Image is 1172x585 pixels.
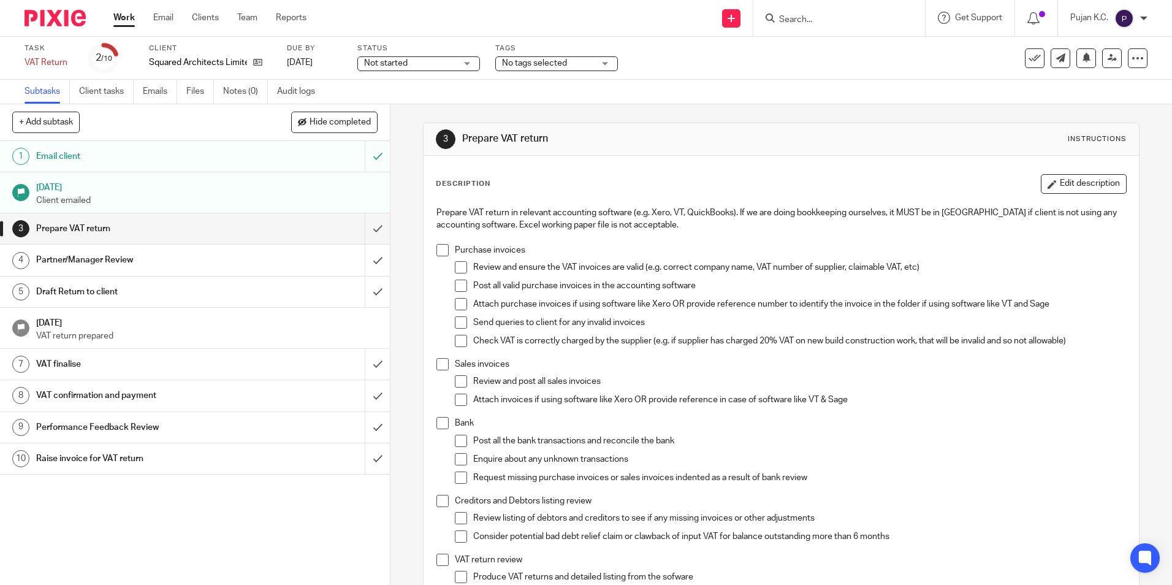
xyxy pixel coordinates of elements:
[1114,9,1134,28] img: svg%3E
[1068,134,1127,144] div: Instructions
[12,148,29,165] div: 1
[473,394,1125,406] p: Attach invoices if using software like Xero OR provide reference in case of software like VT & Sage
[473,512,1125,524] p: Review listing of debtors and creditors to see if any missing invoices or other adjustments
[1041,174,1127,194] button: Edit description
[455,554,1125,566] p: VAT return review
[12,356,29,373] div: 7
[276,12,306,24] a: Reports
[502,59,567,67] span: No tags selected
[473,435,1125,447] p: Post all the bank transactions and reconcile the bank
[25,80,70,104] a: Subtasks
[287,44,342,53] label: Due by
[778,15,888,26] input: Search
[36,355,247,373] h1: VAT finalise
[12,450,29,467] div: 10
[36,283,247,301] h1: Draft Return to client
[36,147,247,166] h1: Email client
[25,44,74,53] label: Task
[149,44,272,53] label: Client
[79,80,134,104] a: Client tasks
[143,80,177,104] a: Emails
[287,58,313,67] span: [DATE]
[1070,12,1108,24] p: Pujan K.C.
[25,56,74,69] div: VAT Return
[955,13,1002,22] span: Get Support
[12,220,29,237] div: 3
[310,118,371,128] span: Hide completed
[436,179,490,189] p: Description
[12,283,29,300] div: 5
[277,80,324,104] a: Audit logs
[357,44,480,53] label: Status
[473,261,1125,273] p: Review and ensure the VAT invoices are valid (e.g. correct company name, VAT number of supplier, ...
[473,316,1125,329] p: Send queries to client for any invalid invoices
[36,178,378,194] h1: [DATE]
[473,298,1125,310] p: Attach purchase invoices if using software like Xero OR provide reference number to identify the ...
[25,10,86,26] img: Pixie
[96,51,112,65] div: 2
[36,449,247,468] h1: Raise invoice for VAT return
[455,495,1125,507] p: Creditors and Debtors listing review
[473,472,1125,484] p: Request missing purchase invoices or sales invoices indented as a result of bank review
[36,314,378,329] h1: [DATE]
[186,80,214,104] a: Files
[12,387,29,404] div: 8
[455,417,1125,429] p: Bank
[113,12,135,24] a: Work
[436,207,1125,232] p: Prepare VAT return in relevant accounting software (e.g. Xero, VT, QuickBooks). If we are doing b...
[101,55,112,62] small: /10
[36,418,247,437] h1: Performance Feedback Review
[223,80,268,104] a: Notes (0)
[364,59,408,67] span: Not started
[36,330,378,342] p: VAT return prepared
[455,358,1125,370] p: Sales invoices
[12,252,29,269] div: 4
[12,112,80,132] button: + Add subtask
[192,12,219,24] a: Clients
[436,129,455,149] div: 3
[237,12,257,24] a: Team
[473,335,1125,347] p: Check VAT is correctly charged by the supplier (e.g. if supplier has charged 20% VAT on new build...
[473,280,1125,292] p: Post all valid purchase invoices in the accounting software
[36,386,247,405] h1: VAT confirmation and payment
[36,194,378,207] p: Client emailed
[12,419,29,436] div: 9
[36,220,247,238] h1: Prepare VAT return
[462,132,807,145] h1: Prepare VAT return
[495,44,618,53] label: Tags
[473,530,1125,543] p: Consider potential bad debt relief claim or clawback of input VAT for balance outstanding more th...
[153,12,173,24] a: Email
[473,571,1125,583] p: Produce VAT returns and detailed listing from the sofware
[291,112,378,132] button: Hide completed
[36,251,247,269] h1: Partner/Manager Review
[149,56,247,69] p: Squared Architects Limited
[455,244,1125,256] p: Purchase invoices
[473,375,1125,388] p: Review and post all sales invoices
[473,453,1125,465] p: Enquire about any unknown transactions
